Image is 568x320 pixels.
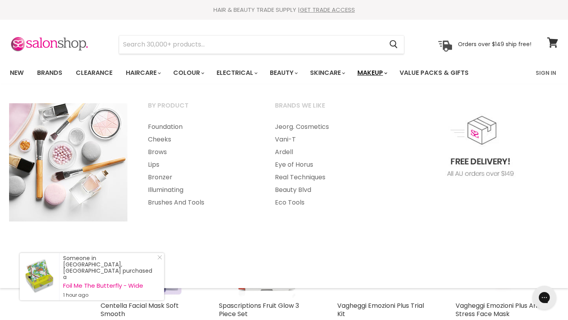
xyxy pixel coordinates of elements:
[120,65,166,81] a: Haircare
[265,184,390,196] a: Beauty Blvd
[63,255,156,298] div: Someone in [GEOGRAPHIC_DATA], [GEOGRAPHIC_DATA] purchased a
[157,255,162,260] svg: Close Icon
[351,65,392,81] a: Makeup
[4,65,30,81] a: New
[394,65,475,81] a: Value Packs & Gifts
[265,133,390,146] a: Vani-T
[154,255,162,263] a: Close Notification
[265,196,390,209] a: Eco Tools
[265,99,390,119] a: Brands we like
[211,65,262,81] a: Electrical
[101,301,179,318] a: Centella Facial Mask Soft Smooth
[383,35,404,54] button: Search
[138,171,263,184] a: Bronzer
[531,65,561,81] a: Sign In
[138,121,263,133] a: Foundation
[265,158,390,171] a: Eye of Horus
[265,171,390,184] a: Real Techniques
[458,41,531,48] p: Orders over $149 ship free!
[63,283,156,289] a: Foil Me The Butterfly - Wide
[265,121,390,133] a: Jeorg. Cosmetics
[265,146,390,158] a: Ardell
[138,184,263,196] a: Illuminating
[70,65,118,81] a: Clearance
[119,35,404,54] form: Product
[31,65,68,81] a: Brands
[337,301,424,318] a: Vagheggi Emozioni Plus Trial Kit
[265,121,390,209] ul: Main menu
[138,196,263,209] a: Brushes And Tools
[138,146,263,158] a: Brows
[264,65,303,81] a: Beauty
[304,65,350,81] a: Skincare
[300,6,355,14] a: GET TRADE ACCESS
[138,99,263,119] a: By Product
[4,61,503,84] ul: Main menu
[138,121,263,209] ul: Main menu
[219,301,299,318] a: Spascriptions Fruit Glow 3 Piece Set
[138,133,263,146] a: Cheeks
[20,253,59,300] a: Visit product page
[119,35,383,54] input: Search
[138,158,263,171] a: Lips
[63,292,156,298] small: 1 hour ago
[167,65,209,81] a: Colour
[456,301,541,318] a: Vagheggi Emozioni Plus Anti Stress Face Mask
[529,283,560,312] iframe: Gorgias live chat messenger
